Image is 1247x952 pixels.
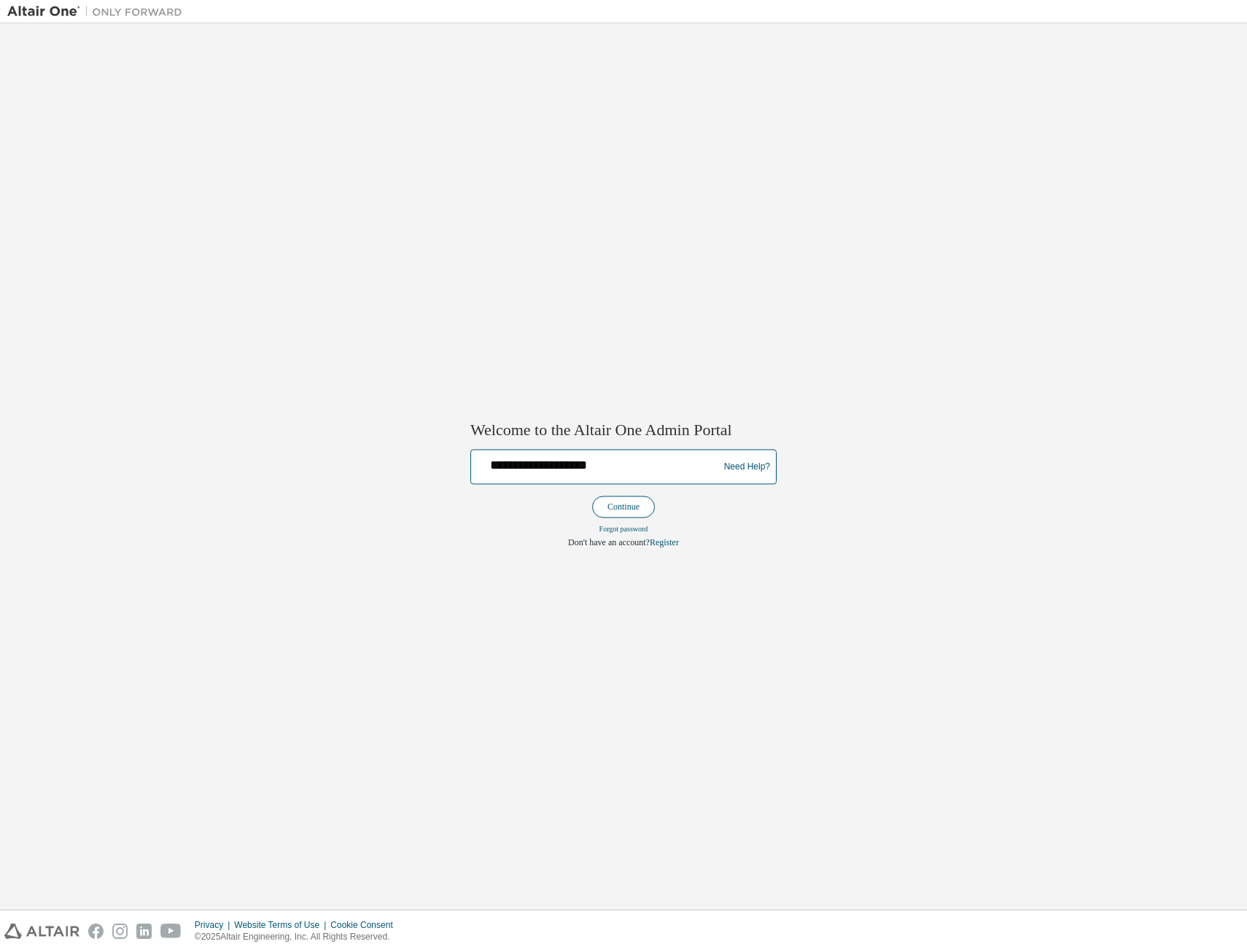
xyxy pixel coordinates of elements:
img: facebook.svg [88,924,104,939]
button: Continue [592,496,655,518]
a: Register [650,538,679,548]
div: Privacy [195,919,234,931]
img: altair_logo.svg [4,924,79,939]
img: linkedin.svg [136,924,152,939]
h2: Welcome to the Altair One Admin Portal [470,420,777,440]
img: instagram.svg [112,924,128,939]
a: Forgot password [599,526,648,534]
div: Website Terms of Use [234,919,330,931]
div: Cookie Consent [330,919,401,931]
img: youtube.svg [160,924,182,939]
img: Altair One [7,4,190,19]
p: © 2025 Altair Engineering, Inc. All Rights Reserved. [195,931,402,943]
span: Don't have an account? [568,538,650,548]
a: Need Help? [724,467,770,467]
